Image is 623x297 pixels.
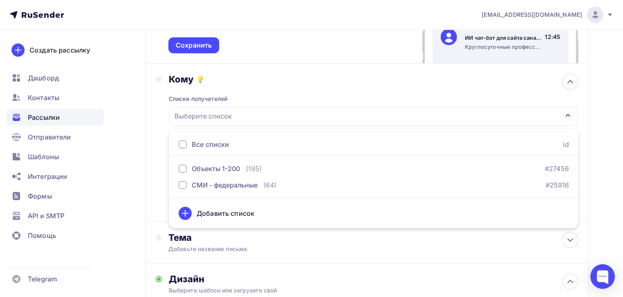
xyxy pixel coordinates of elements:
[7,148,104,165] a: Шаблоны
[544,164,569,174] a: #27456
[192,180,258,190] div: СМИ - федеральные
[28,274,57,284] span: Telegram
[28,112,60,122] span: Рассылки
[545,33,560,41] div: 12:45
[28,171,67,181] span: Интеграции
[7,89,104,106] a: Контакты
[168,245,314,253] div: Добавьте название письма
[192,164,240,174] div: Объекты 1-200
[29,45,90,55] div: Создать рассылку
[28,132,71,142] span: Отправители
[545,180,569,190] a: #25916
[28,211,64,221] span: API и SMTP
[176,41,212,50] div: Сохранить
[482,11,582,19] span: [EMAIL_ADDRESS][DOMAIN_NAME]
[263,180,276,190] div: (64)
[7,70,104,86] a: Дашборд
[7,109,104,126] a: Рассылки
[171,109,235,123] div: Выберите список
[169,286,537,295] div: Выберите шаблон или загрузите свой
[169,95,228,103] div: Списки получателей
[28,93,59,103] span: Контакты
[465,34,542,41] div: ИИ чат-бот для сайта санаторно-курортной организации
[7,188,104,204] a: Формы
[482,7,613,23] a: [EMAIL_ADDRESS][DOMAIN_NAME]
[28,191,52,201] span: Формы
[28,152,59,162] span: Шаблоны
[169,73,578,85] div: Кому
[465,43,542,50] div: Круглосуточные профессиональные ответы и брони без участия менеджера
[168,232,330,243] div: Тема
[563,139,569,149] div: id
[192,139,229,149] div: Все списки
[169,106,578,126] button: Выберите список
[246,164,262,174] div: (195)
[28,231,56,240] span: Помощь
[7,129,104,145] a: Отправители
[169,129,578,228] ul: Выберите список
[28,73,59,83] span: Дашборд
[197,208,254,218] div: Добавить список
[169,273,578,285] div: Дизайн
